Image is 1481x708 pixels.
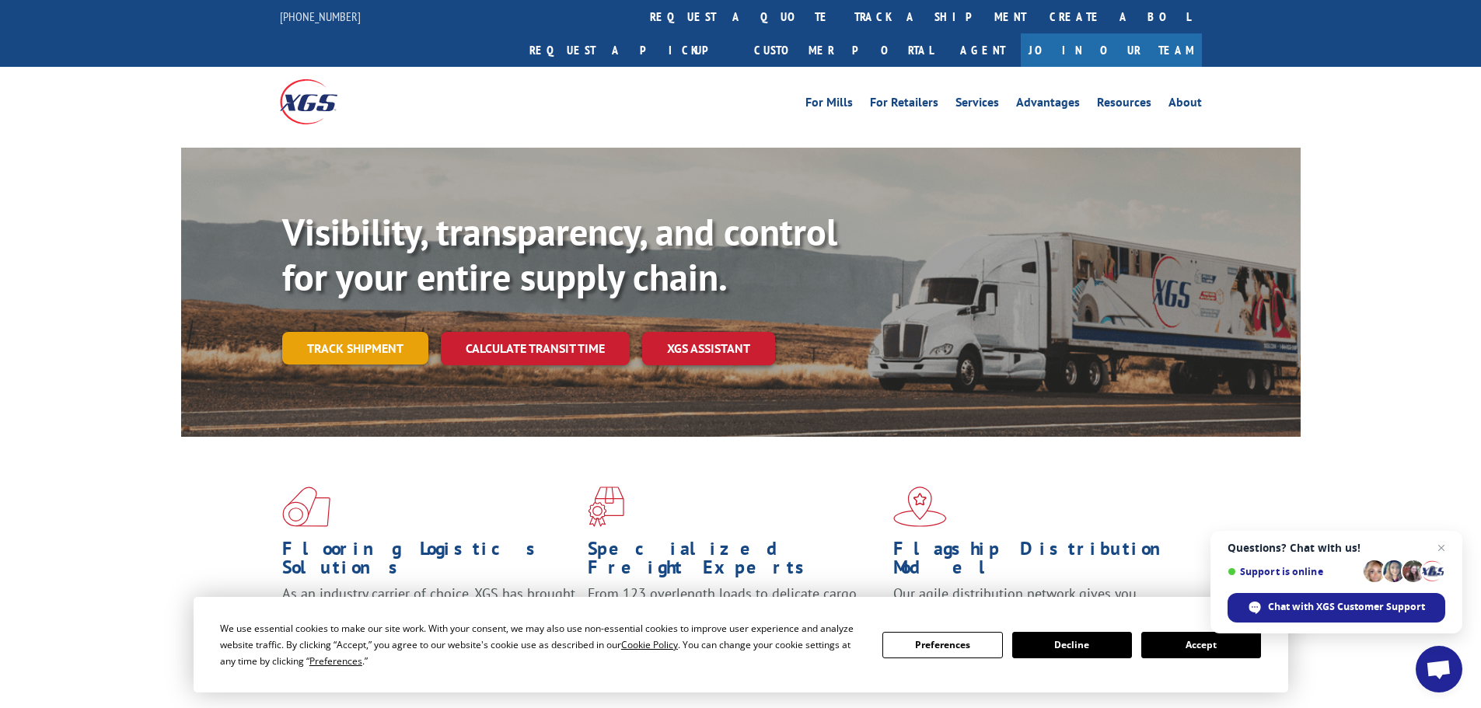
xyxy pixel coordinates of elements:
a: [PHONE_NUMBER] [280,9,361,24]
button: Accept [1141,632,1261,658]
b: Visibility, transparency, and control for your entire supply chain. [282,208,837,301]
a: Join Our Team [1021,33,1202,67]
button: Preferences [882,632,1002,658]
div: Open chat [1416,646,1462,692]
a: Agent [945,33,1021,67]
a: Resources [1097,96,1151,113]
a: Advantages [1016,96,1080,113]
span: Our agile distribution network gives you nationwide inventory management on demand. [893,584,1179,621]
h1: Flooring Logistics Solutions [282,539,576,584]
span: Close chat [1432,539,1451,557]
a: About [1168,96,1202,113]
img: xgs-icon-focused-on-flooring-red [588,487,624,527]
a: XGS ASSISTANT [642,332,775,365]
a: For Retailers [870,96,938,113]
a: Calculate transit time [441,332,630,365]
a: Request a pickup [518,33,742,67]
h1: Specialized Freight Experts [588,539,882,584]
span: Preferences [309,654,362,668]
span: Questions? Chat with us! [1228,542,1445,554]
div: We use essential cookies to make our site work. With your consent, we may also use non-essential ... [220,620,864,669]
img: xgs-icon-flagship-distribution-model-red [893,487,947,527]
button: Decline [1012,632,1132,658]
p: From 123 overlength loads to delicate cargo, our experienced staff knows the best way to move you... [588,584,882,654]
img: xgs-icon-total-supply-chain-intelligence-red [282,487,330,527]
a: For Mills [805,96,853,113]
span: Chat with XGS Customer Support [1268,600,1425,614]
a: Track shipment [282,332,428,364]
div: Chat with XGS Customer Support [1228,593,1445,623]
a: Services [955,96,999,113]
a: Customer Portal [742,33,945,67]
span: As an industry carrier of choice, XGS has brought innovation and dedication to flooring logistics... [282,584,575,640]
div: Cookie Consent Prompt [194,597,1288,692]
h1: Flagship Distribution Model [893,539,1187,584]
span: Cookie Policy [621,638,678,651]
span: Support is online [1228,566,1358,577]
